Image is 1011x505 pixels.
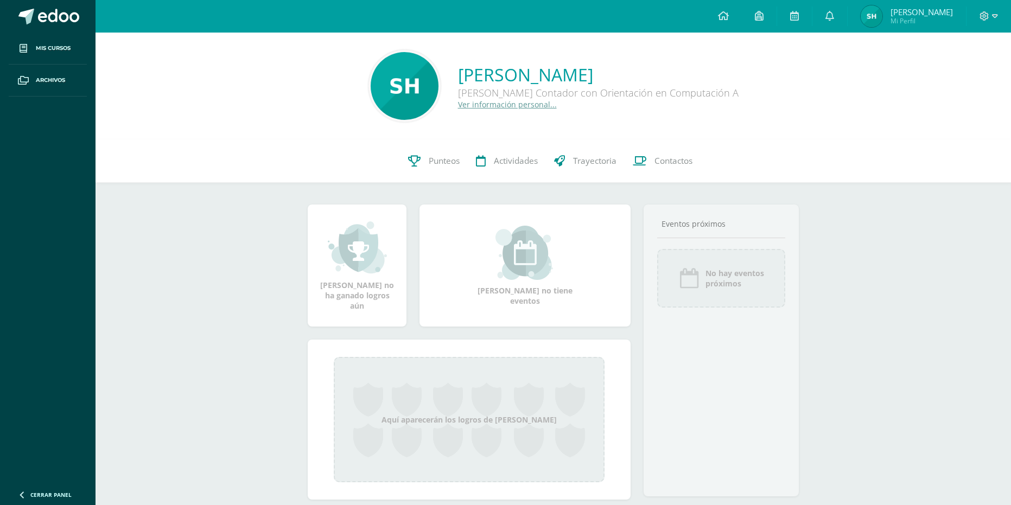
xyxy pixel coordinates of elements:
div: [PERSON_NAME] no ha ganado logros aún [319,220,396,311]
span: Contactos [654,155,692,167]
div: Aquí aparecerán los logros de [PERSON_NAME] [334,357,605,482]
a: Mis cursos [9,33,87,65]
img: 4e1d4f23e913f9ce4f3ffc8dae7b209e.png [371,52,438,120]
a: Archivos [9,65,87,97]
span: Punteos [429,155,460,167]
span: Cerrar panel [30,491,72,498]
img: event_icon.png [678,267,700,289]
div: Eventos próximos [657,219,785,229]
span: Trayectoria [573,155,616,167]
span: [PERSON_NAME] [891,7,953,17]
a: Ver información personal... [458,99,557,110]
img: achievement_small.png [328,220,387,274]
a: Punteos [400,139,468,183]
span: Mi Perfil [891,16,953,25]
div: [PERSON_NAME] no tiene eventos [471,226,580,306]
span: No hay eventos próximos [705,268,764,289]
img: event_small.png [495,226,555,280]
a: Actividades [468,139,546,183]
a: Contactos [625,139,701,183]
a: [PERSON_NAME] [458,63,739,86]
span: Mis cursos [36,44,71,53]
a: Trayectoria [546,139,625,183]
span: Archivos [36,76,65,85]
img: df3e08b183c7ebf2a6633e110e182967.png [861,5,882,27]
span: Actividades [494,155,538,167]
div: [PERSON_NAME] Contador con Orientación en Computación A [458,86,739,99]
